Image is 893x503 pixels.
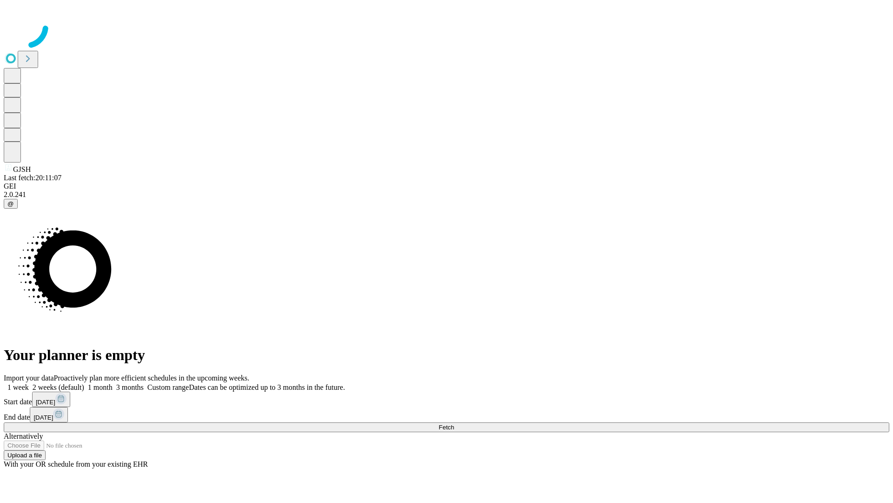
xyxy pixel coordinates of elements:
[4,374,54,382] span: Import your data
[189,383,345,391] span: Dates can be optimized up to 3 months in the future.
[88,383,113,391] span: 1 month
[54,374,249,382] span: Proactively plan more efficient schedules in the upcoming weeks.
[36,399,55,406] span: [DATE]
[4,407,889,422] div: End date
[4,347,889,364] h1: Your planner is empty
[33,414,53,421] span: [DATE]
[4,190,889,199] div: 2.0.241
[4,460,148,468] span: With your OR schedule from your existing EHR
[4,392,889,407] div: Start date
[32,392,70,407] button: [DATE]
[7,383,29,391] span: 1 week
[147,383,189,391] span: Custom range
[33,383,84,391] span: 2 weeks (default)
[116,383,144,391] span: 3 months
[4,182,889,190] div: GEI
[13,165,31,173] span: GJSH
[439,424,454,431] span: Fetch
[4,422,889,432] button: Fetch
[4,432,43,440] span: Alternatively
[4,174,61,182] span: Last fetch: 20:11:07
[4,450,46,460] button: Upload a file
[7,200,14,207] span: @
[30,407,68,422] button: [DATE]
[4,199,18,209] button: @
